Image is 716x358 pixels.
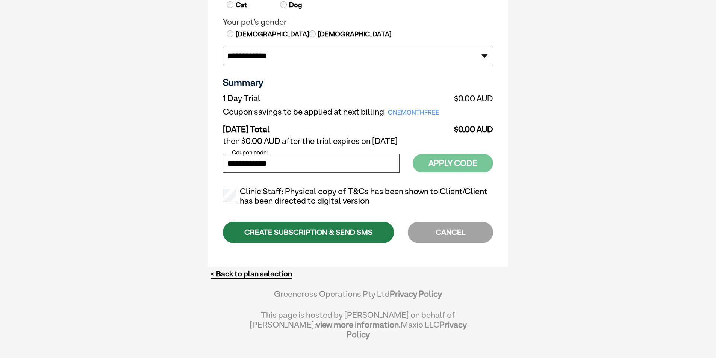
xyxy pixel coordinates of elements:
[408,222,493,243] div: CANCEL
[223,222,394,243] div: CREATE SUBSCRIPTION & SEND SMS
[223,134,493,148] td: then $0.00 AUD after the trial expires on [DATE]
[249,289,467,306] div: Greencross Operations Pty Ltd
[413,154,493,172] button: Apply Code
[384,107,443,118] span: ONEMONTHFREE
[223,189,236,202] input: Clinic Staff: Physical copy of T&Cs has been shown to Client/Client has been directed to digital ...
[347,320,467,339] a: Privacy Policy
[230,149,268,156] label: Coupon code
[451,92,493,105] td: $0.00 AUD
[223,17,493,27] legend: Your pet's gender
[223,119,451,134] td: [DATE] Total
[223,77,493,88] h3: Summary
[390,289,442,299] a: Privacy Policy
[211,269,292,279] a: < Back to plan selection
[451,119,493,134] td: $0.00 AUD
[223,187,493,206] label: Clinic Staff: Physical copy of T&Cs has been shown to Client/Client has been directed to digital ...
[249,306,467,339] div: This page is hosted by [PERSON_NAME] on behalf of [PERSON_NAME]; Maxio LLC
[223,92,451,105] td: 1 Day Trial
[316,320,401,329] a: view more information.
[223,105,451,119] td: Coupon savings to be applied at next billing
